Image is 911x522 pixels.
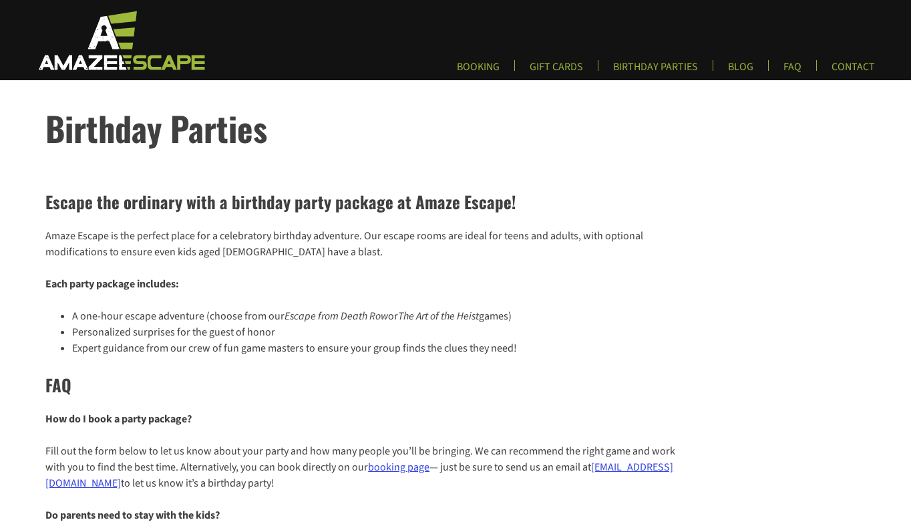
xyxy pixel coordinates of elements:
[717,60,764,82] a: BLOG
[72,340,683,356] li: Expert guidance from our crew of fun game masters to ensure your group finds the clues they need!
[45,228,683,260] p: Amaze Escape is the perfect place for a celebratory birthday adventure. Our escape rooms are idea...
[21,9,219,71] img: Escape Room Game in Boston Area
[45,277,179,291] strong: Each party package includes:
[602,60,709,82] a: BIRTHDAY PARTIES
[45,189,683,215] h2: Escape the ordinary with a birthday party package at Amaze Escape!
[821,60,886,82] a: CONTACT
[285,309,388,323] em: Escape from Death Row
[45,443,683,491] p: Fill out the form below to let us know about your party and how many people you’ll be bringing. W...
[398,309,479,323] em: The Art of the Heist
[446,60,510,82] a: BOOKING
[72,308,683,324] li: A one-hour escape adventure (choose from our or games)
[45,103,911,153] h1: Birthday Parties
[72,324,683,340] li: Personalized surprises for the guest of honor
[45,372,683,398] h2: FAQ
[45,460,673,491] a: [EMAIL_ADDRESS][DOMAIN_NAME]
[773,60,812,82] a: FAQ
[45,412,192,426] strong: How do I book a party package?
[519,60,594,82] a: GIFT CARDS
[368,460,429,475] a: booking page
